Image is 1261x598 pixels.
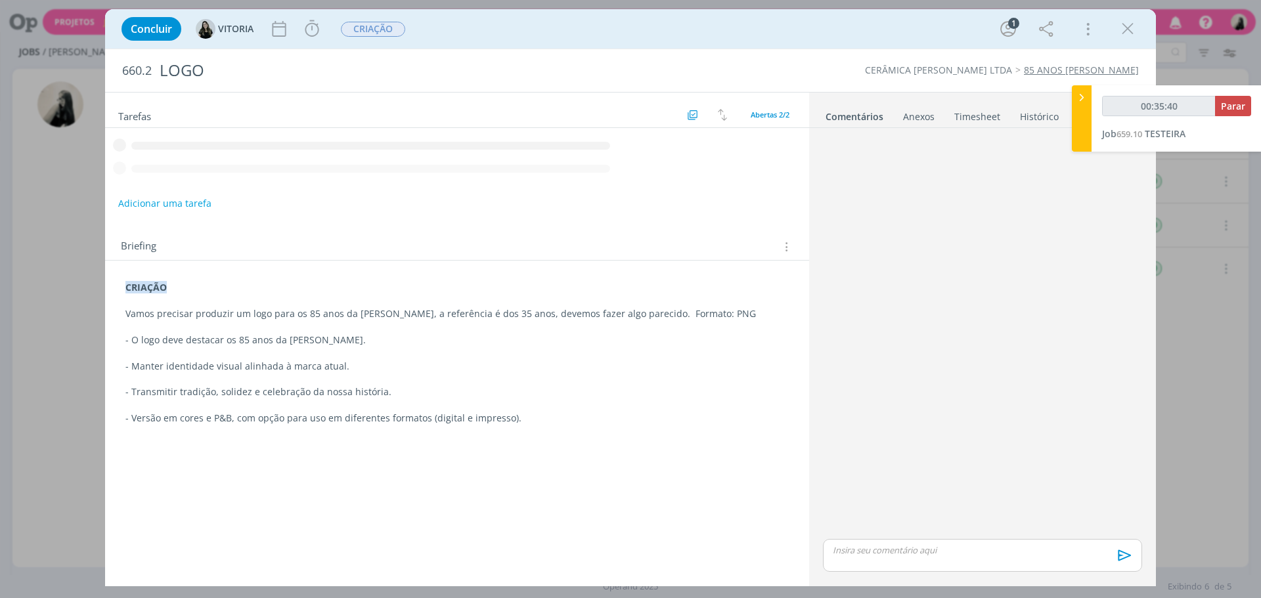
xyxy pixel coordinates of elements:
[122,64,152,78] span: 660.2
[1024,64,1139,76] a: 85 ANOS [PERSON_NAME]
[825,104,884,123] a: Comentários
[118,192,212,215] button: Adicionar uma tarefa
[196,19,254,39] button: VVITORIA
[125,307,789,320] p: Vamos precisar produzir um logo para os 85 anos da [PERSON_NAME], a referência é dos 35 anos, dev...
[903,110,935,123] div: Anexos
[125,360,789,373] p: - Manter identidade visual alinhada à marca atual.
[122,17,181,41] button: Concluir
[154,54,710,87] div: LOGO
[1215,96,1251,116] button: Parar
[125,281,167,293] strong: CRIAÇÃO
[118,107,151,123] span: Tarefas
[105,9,1156,586] div: dialog
[131,24,172,34] span: Concluir
[121,238,156,255] span: Briefing
[718,109,727,121] img: arrow-down-up.svg
[196,19,215,39] img: V
[340,21,406,37] button: CRIAÇÃO
[125,385,789,398] p: - Transmitir tradição, solidez e celebração da nossa história.
[1019,104,1059,123] a: Histórico
[1117,128,1142,140] span: 659.10
[1145,127,1185,140] span: TESTEIRA
[218,24,254,33] span: VITORIA
[998,18,1019,39] button: 1
[1102,127,1185,140] a: Job659.10TESTEIRA
[125,333,789,347] p: - O logo deve destacar os 85 anos da [PERSON_NAME].
[125,412,789,425] p: - Versão em cores e P&B, com opção para uso em diferentes formatos (digital e impresso).
[1221,100,1245,112] span: Parar
[341,22,405,37] span: CRIAÇÃO
[865,64,1012,76] a: CERÂMICA [PERSON_NAME] LTDA
[751,110,789,119] span: Abertas 2/2
[1008,18,1019,29] div: 1
[954,104,1001,123] a: Timesheet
